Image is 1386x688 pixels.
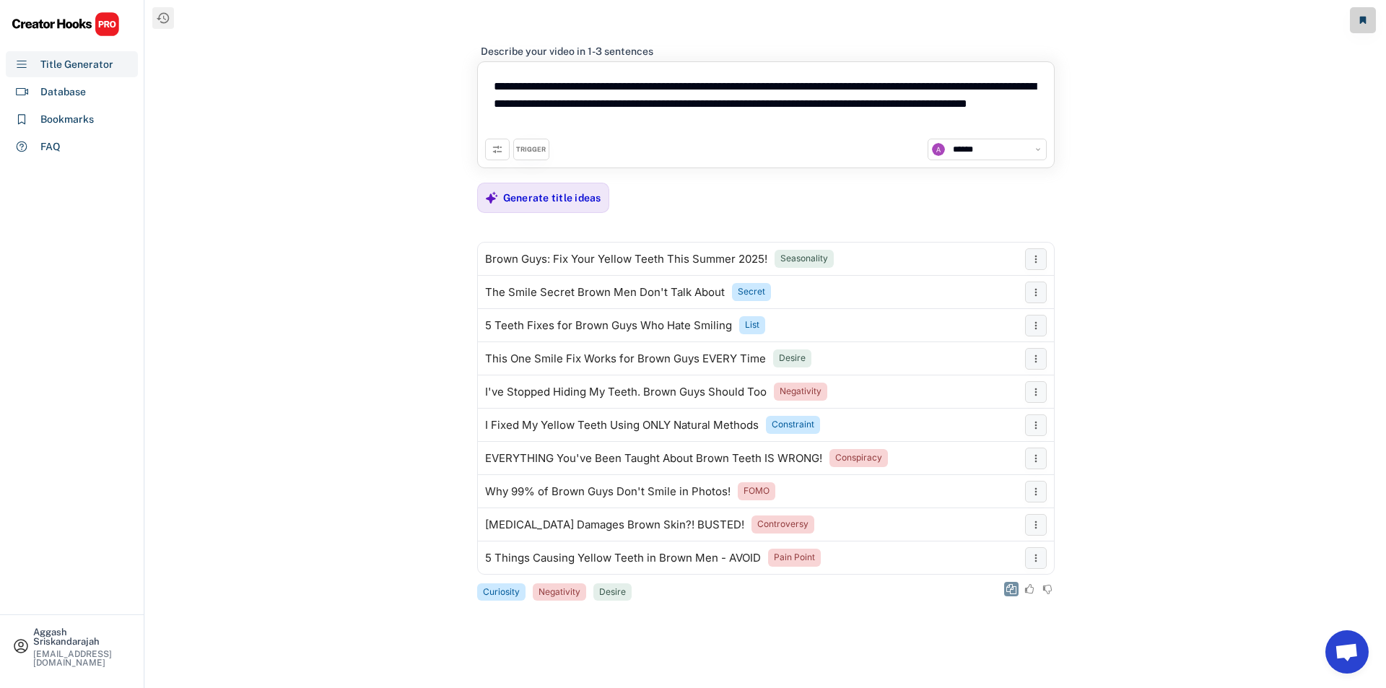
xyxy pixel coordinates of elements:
[481,45,653,58] div: Describe your video in 1-3 sentences
[485,419,759,431] div: I Fixed My Yellow Teeth Using ONLY Natural Methods
[516,145,546,154] div: TRIGGER
[485,253,767,265] div: Brown Guys: Fix Your Yellow Teeth This Summer 2025!
[485,386,767,398] div: I've Stopped Hiding My Teeth. Brown Guys Should Too
[744,485,770,497] div: FOMO
[1325,630,1369,674] a: Open chat
[40,139,61,154] div: FAQ
[40,112,94,127] div: Bookmarks
[738,286,765,298] div: Secret
[485,353,766,365] div: This One Smile Fix Works for Brown Guys EVERY Time
[779,352,806,365] div: Desire
[483,586,520,598] div: Curiosity
[40,84,86,100] div: Database
[33,650,131,667] div: [EMAIL_ADDRESS][DOMAIN_NAME]
[485,287,725,298] div: The Smile Secret Brown Men Don't Talk About
[33,627,131,646] div: Aggash Sriskandarajah
[485,552,761,564] div: 5 Things Causing Yellow Teeth in Brown Men - AVOID
[599,586,626,598] div: Desire
[503,191,601,204] div: Generate title ideas
[745,319,759,331] div: List
[485,486,731,497] div: Why 99% of Brown Guys Don't Smile in Photos!
[774,552,815,564] div: Pain Point
[932,143,945,156] img: unnamed.jpg
[539,586,580,598] div: Negativity
[757,518,808,531] div: Controversy
[485,320,732,331] div: 5 Teeth Fixes for Brown Guys Who Hate Smiling
[780,386,821,398] div: Negativity
[780,253,828,265] div: Seasonality
[40,57,113,72] div: Title Generator
[485,519,744,531] div: [MEDICAL_DATA] Damages Brown Skin?! BUSTED!
[12,12,120,37] img: CHPRO%20Logo.svg
[772,419,814,431] div: Constraint
[835,452,882,464] div: Conspiracy
[485,453,822,464] div: EVERYTHING You've Been Taught About Brown Teeth IS WRONG!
